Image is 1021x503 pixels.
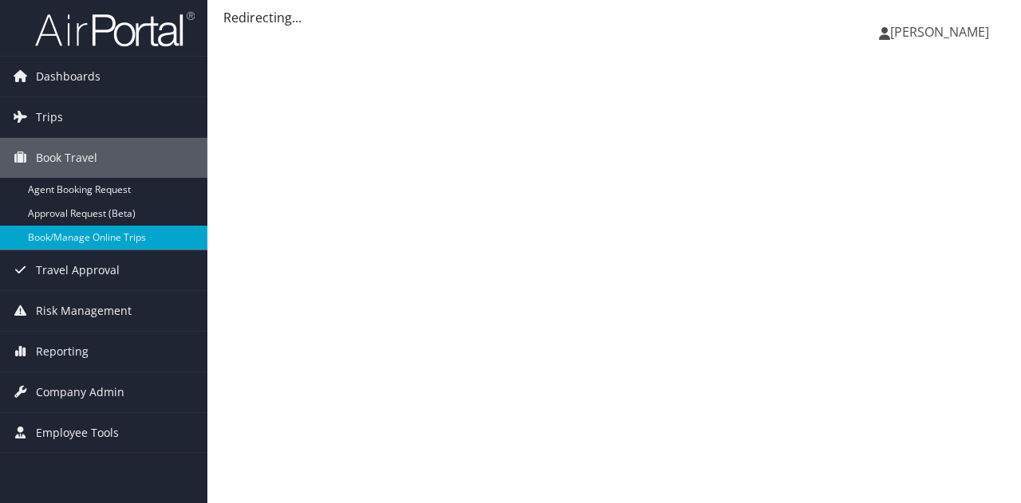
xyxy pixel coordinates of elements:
[36,57,101,96] span: Dashboards
[36,291,132,331] span: Risk Management
[35,10,195,48] img: airportal-logo.png
[223,8,1005,27] div: Redirecting...
[36,332,89,371] span: Reporting
[36,97,63,137] span: Trips
[36,138,97,178] span: Book Travel
[36,413,119,453] span: Employee Tools
[36,250,120,290] span: Travel Approval
[879,8,1005,56] a: [PERSON_NAME]
[890,23,989,41] span: [PERSON_NAME]
[36,372,124,412] span: Company Admin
